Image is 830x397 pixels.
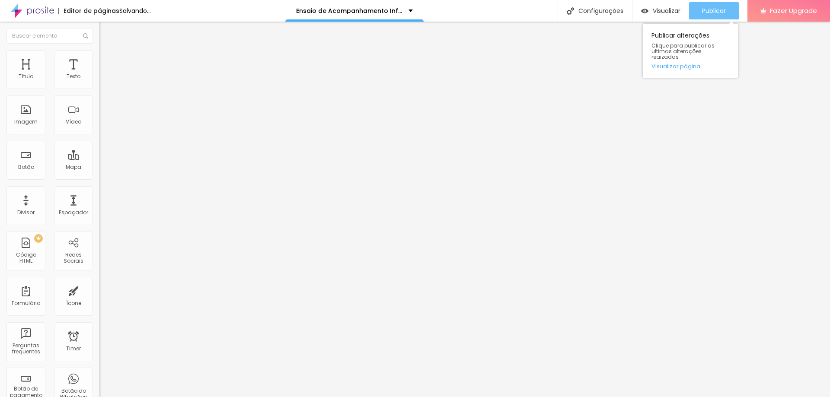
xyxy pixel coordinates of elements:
span: Publicar [702,7,726,14]
div: Timer [66,346,81,352]
div: Publicar alterações [643,24,738,78]
div: Espaçador [59,210,88,216]
img: view-1.svg [641,7,648,15]
div: Título [19,73,33,79]
span: Visualizar [653,7,680,14]
input: Buscar elemento [6,28,93,44]
img: Icone [83,33,88,38]
button: Publicar [689,2,739,19]
div: Salvando... [119,8,151,14]
div: Texto [67,73,80,79]
div: Redes Sociais [56,252,90,264]
div: Ícone [66,300,81,306]
div: Mapa [66,164,81,170]
div: Perguntas frequentes [9,343,43,355]
div: Botão [18,164,34,170]
a: Visualizar página [651,64,729,69]
div: Divisor [17,210,35,216]
img: Icone [567,7,574,15]
p: Ensaio de Acompanhamento Infantil [296,8,402,14]
span: Fazer Upgrade [770,7,817,14]
div: Formulário [12,300,40,306]
div: Editor de páginas [58,8,119,14]
button: Visualizar [632,2,689,19]
div: Imagem [14,119,38,125]
div: Vídeo [66,119,81,125]
span: Clique para publicar as ultimas alterações reaizadas [651,43,729,60]
iframe: Editor [99,22,830,397]
div: Código HTML [9,252,43,264]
